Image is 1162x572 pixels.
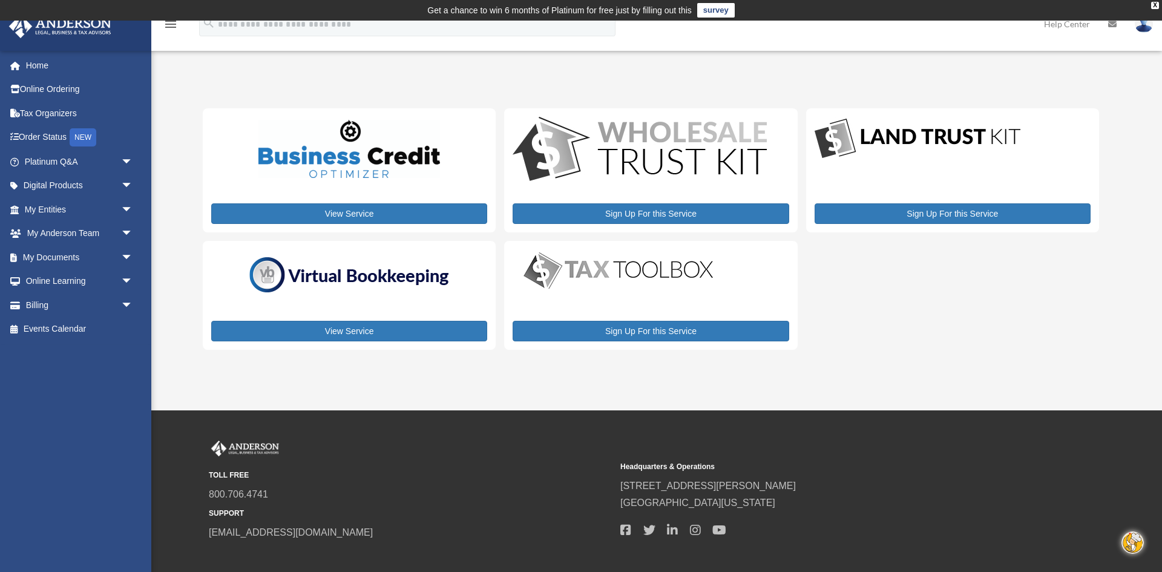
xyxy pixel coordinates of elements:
img: User Pic [1135,15,1153,33]
a: View Service [211,203,487,224]
span: arrow_drop_down [121,269,145,294]
a: Sign Up For this Service [815,203,1091,224]
a: menu [163,21,178,31]
small: SUPPORT [209,507,612,520]
a: My Entitiesarrow_drop_down [8,197,151,222]
i: menu [163,17,178,31]
a: Online Learningarrow_drop_down [8,269,151,294]
a: Sign Up For this Service [513,321,789,341]
div: close [1151,2,1159,9]
small: Headquarters & Operations [620,461,1023,473]
small: TOLL FREE [209,469,612,482]
a: Billingarrow_drop_down [8,293,151,317]
a: Platinum Q&Aarrow_drop_down [8,150,151,174]
a: Online Ordering [8,77,151,102]
a: Tax Organizers [8,101,151,125]
a: [GEOGRAPHIC_DATA][US_STATE] [620,498,775,508]
a: My Anderson Teamarrow_drop_down [8,222,151,246]
i: search [202,16,215,30]
a: Order StatusNEW [8,125,151,150]
img: WS-Trust-Kit-lgo-1.jpg [513,117,767,184]
span: arrow_drop_down [121,197,145,222]
a: survey [697,3,735,18]
img: Anderson Advisors Platinum Portal [5,15,115,38]
a: Home [8,53,151,77]
img: taxtoolbox_new-1.webp [513,249,724,292]
div: NEW [70,128,96,146]
a: Sign Up For this Service [513,203,789,224]
a: My Documentsarrow_drop_down [8,245,151,269]
a: Events Calendar [8,317,151,341]
img: Anderson Advisors Platinum Portal [209,441,281,456]
span: arrow_drop_down [121,293,145,318]
a: [STREET_ADDRESS][PERSON_NAME] [620,481,796,491]
span: arrow_drop_down [121,174,145,199]
a: [EMAIL_ADDRESS][DOMAIN_NAME] [209,527,373,537]
span: arrow_drop_down [121,245,145,270]
a: View Service [211,321,487,341]
div: Get a chance to win 6 months of Platinum for free just by filling out this [427,3,692,18]
span: arrow_drop_down [121,222,145,246]
a: Digital Productsarrow_drop_down [8,174,145,198]
span: arrow_drop_down [121,150,145,174]
a: 800.706.4741 [209,489,268,499]
img: LandTrust_lgo-1.jpg [815,117,1020,161]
